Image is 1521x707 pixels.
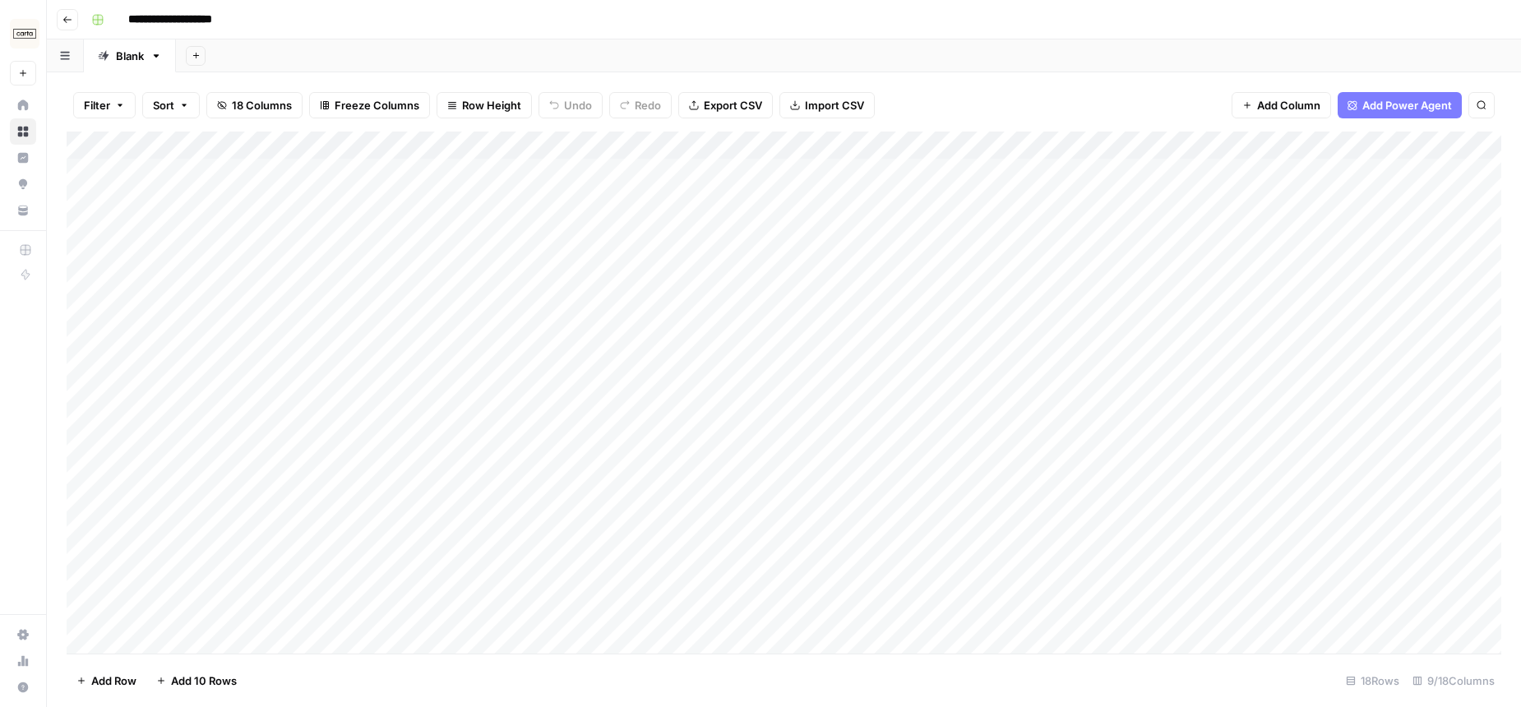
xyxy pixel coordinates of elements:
a: Usage [10,648,36,674]
span: Filter [84,97,110,113]
div: 18 Rows [1339,668,1406,694]
div: Blank [116,48,144,64]
a: Your Data [10,197,36,224]
button: Row Height [437,92,532,118]
span: Add Power Agent [1362,97,1452,113]
span: 18 Columns [232,97,292,113]
span: Row Height [462,97,521,113]
a: Browse [10,118,36,145]
button: Add Column [1232,92,1331,118]
button: Help + Support [10,674,36,700]
div: 9/18 Columns [1406,668,1501,694]
button: 18 Columns [206,92,303,118]
span: Add 10 Rows [171,672,237,689]
span: Redo [635,97,661,113]
a: Blank [84,39,176,72]
span: Undo [564,97,592,113]
button: Undo [539,92,603,118]
a: Settings [10,622,36,648]
button: Workspace: Carta [10,13,36,54]
button: Export CSV [678,92,773,118]
span: Sort [153,97,174,113]
span: Freeze Columns [335,97,419,113]
button: Add Power Agent [1338,92,1462,118]
button: Filter [73,92,136,118]
a: Home [10,92,36,118]
a: Opportunities [10,171,36,197]
button: Import CSV [779,92,875,118]
button: Add Row [67,668,146,694]
button: Sort [142,92,200,118]
span: Add Column [1257,97,1320,113]
button: Add 10 Rows [146,668,247,694]
img: Carta Logo [10,19,39,49]
span: Import CSV [805,97,864,113]
span: Export CSV [704,97,762,113]
button: Redo [609,92,672,118]
a: Insights [10,145,36,171]
button: Freeze Columns [309,92,430,118]
span: Add Row [91,672,136,689]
